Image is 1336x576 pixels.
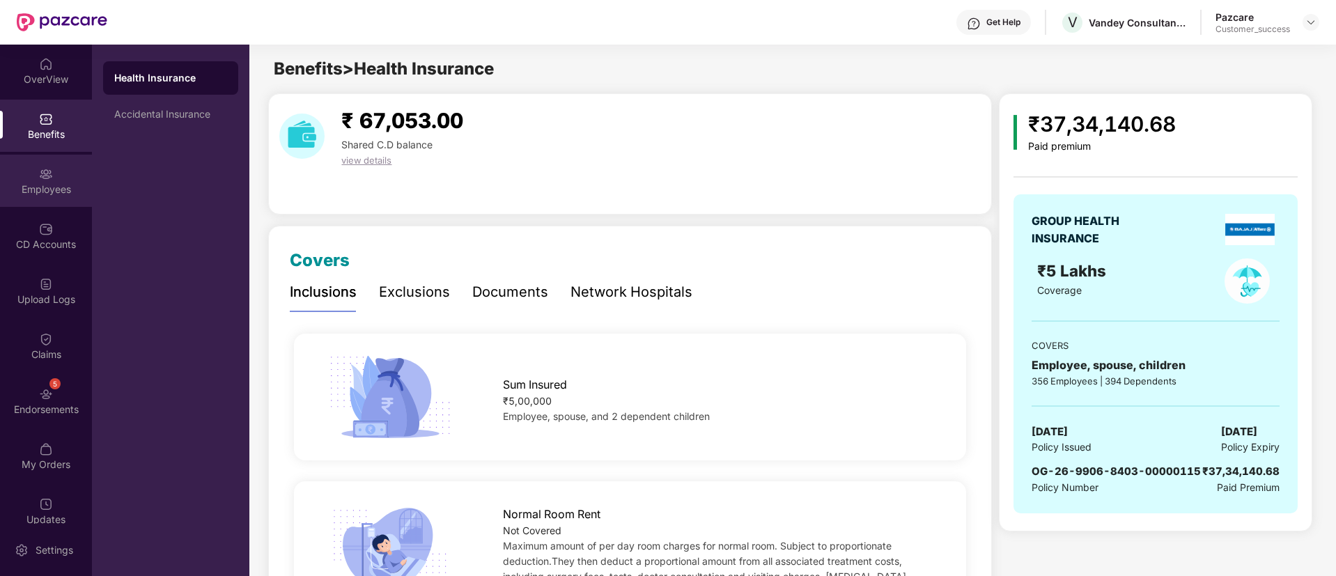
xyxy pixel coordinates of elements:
span: Employee, spouse, and 2 dependent children [503,410,710,422]
div: Documents [472,281,548,303]
img: svg+xml;base64,PHN2ZyBpZD0iSGVscC0zMngzMiIgeG1sbnM9Imh0dHA6Ly93d3cudzMub3JnLzIwMDAvc3ZnIiB3aWR0aD... [967,17,981,31]
div: Employee, spouse, children [1032,357,1280,374]
div: Inclusions [290,281,357,303]
div: Pazcare [1215,10,1290,24]
img: svg+xml;base64,PHN2ZyBpZD0iVXBkYXRlZCIgeG1sbnM9Imh0dHA6Ly93d3cudzMub3JnLzIwMDAvc3ZnIiB3aWR0aD0iMj... [39,497,53,511]
div: Health Insurance [114,71,227,85]
span: Covers [290,250,350,270]
img: svg+xml;base64,PHN2ZyBpZD0iSG9tZSIgeG1sbnM9Imh0dHA6Ly93d3cudzMub3JnLzIwMDAvc3ZnIiB3aWR0aD0iMjAiIG... [39,57,53,71]
span: V [1068,14,1078,31]
div: ₹37,34,140.68 [1202,463,1280,480]
span: Sum Insured [503,376,567,394]
span: view details [341,155,391,166]
span: Benefits > Health Insurance [274,59,494,79]
div: Get Help [986,17,1020,28]
div: Vandey Consultancy Services Private limited [1089,16,1186,29]
img: svg+xml;base64,PHN2ZyBpZD0iTXlfT3JkZXJzIiBkYXRhLW5hbWU9Ik15IE9yZGVycyIgeG1sbnM9Imh0dHA6Ly93d3cudz... [39,442,53,456]
div: ₹5,00,000 [503,394,936,409]
img: svg+xml;base64,PHN2ZyBpZD0iRW5kb3JzZW1lbnRzIiB4bWxucz0iaHR0cDovL3d3dy53My5vcmcvMjAwMC9zdmciIHdpZH... [39,387,53,401]
div: Exclusions [379,281,450,303]
img: svg+xml;base64,PHN2ZyBpZD0iRHJvcGRvd24tMzJ4MzIiIHhtbG5zPSJodHRwOi8vd3d3LnczLm9yZy8yMDAwL3N2ZyIgd2... [1305,17,1316,28]
div: ₹37,34,140.68 [1028,108,1176,141]
div: Customer_success [1215,24,1290,35]
div: Paid premium [1028,141,1176,153]
img: svg+xml;base64,PHN2ZyBpZD0iRW1wbG95ZWVzIiB4bWxucz0iaHR0cDovL3d3dy53My5vcmcvMjAwMC9zdmciIHdpZHRoPS... [39,167,53,181]
span: Coverage [1037,284,1082,296]
div: COVERS [1032,338,1280,352]
span: Shared C.D balance [341,139,433,150]
img: svg+xml;base64,PHN2ZyBpZD0iQ2xhaW0iIHhtbG5zPSJodHRwOi8vd3d3LnczLm9yZy8yMDAwL3N2ZyIgd2lkdGg9IjIwIi... [39,332,53,346]
span: Policy Number [1032,481,1098,493]
img: svg+xml;base64,PHN2ZyBpZD0iQmVuZWZpdHMiIHhtbG5zPSJodHRwOi8vd3d3LnczLm9yZy8yMDAwL3N2ZyIgd2lkdGg9Ij... [39,112,53,126]
img: svg+xml;base64,PHN2ZyBpZD0iU2V0dGluZy0yMHgyMCIgeG1sbnM9Imh0dHA6Ly93d3cudzMub3JnLzIwMDAvc3ZnIiB3aW... [15,543,29,557]
div: Not Covered [503,523,936,538]
span: [DATE] [1221,423,1257,440]
img: insurerLogo [1225,214,1275,245]
span: ₹ 67,053.00 [341,108,463,133]
img: svg+xml;base64,PHN2ZyBpZD0iQ0RfQWNjb3VudHMiIGRhdGEtbmFtZT0iQ0QgQWNjb3VudHMiIHhtbG5zPSJodHRwOi8vd3... [39,222,53,236]
img: download [279,114,325,159]
span: Policy Expiry [1221,439,1280,455]
img: svg+xml;base64,PHN2ZyBpZD0iVXBsb2FkX0xvZ3MiIGRhdGEtbmFtZT0iVXBsb2FkIExvZ3MiIHhtbG5zPSJodHRwOi8vd3... [39,277,53,291]
img: icon [1013,115,1017,150]
div: 5 [49,378,61,389]
span: OG-26-9906-8403-00000115 [1032,465,1201,478]
span: [DATE] [1032,423,1068,440]
img: policyIcon [1225,258,1270,304]
span: Paid Premium [1217,480,1280,495]
img: New Pazcare Logo [17,13,107,31]
span: Policy Issued [1032,439,1092,455]
div: Network Hospitals [570,281,692,303]
div: Accidental Insurance [114,109,227,120]
span: Normal Room Rent [503,506,600,523]
div: GROUP HEALTH INSURANCE [1032,212,1154,247]
img: icon [324,351,456,443]
div: Settings [31,543,77,557]
span: ₹5 Lakhs [1037,261,1110,280]
div: 356 Employees | 394 Dependents [1032,374,1280,388]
